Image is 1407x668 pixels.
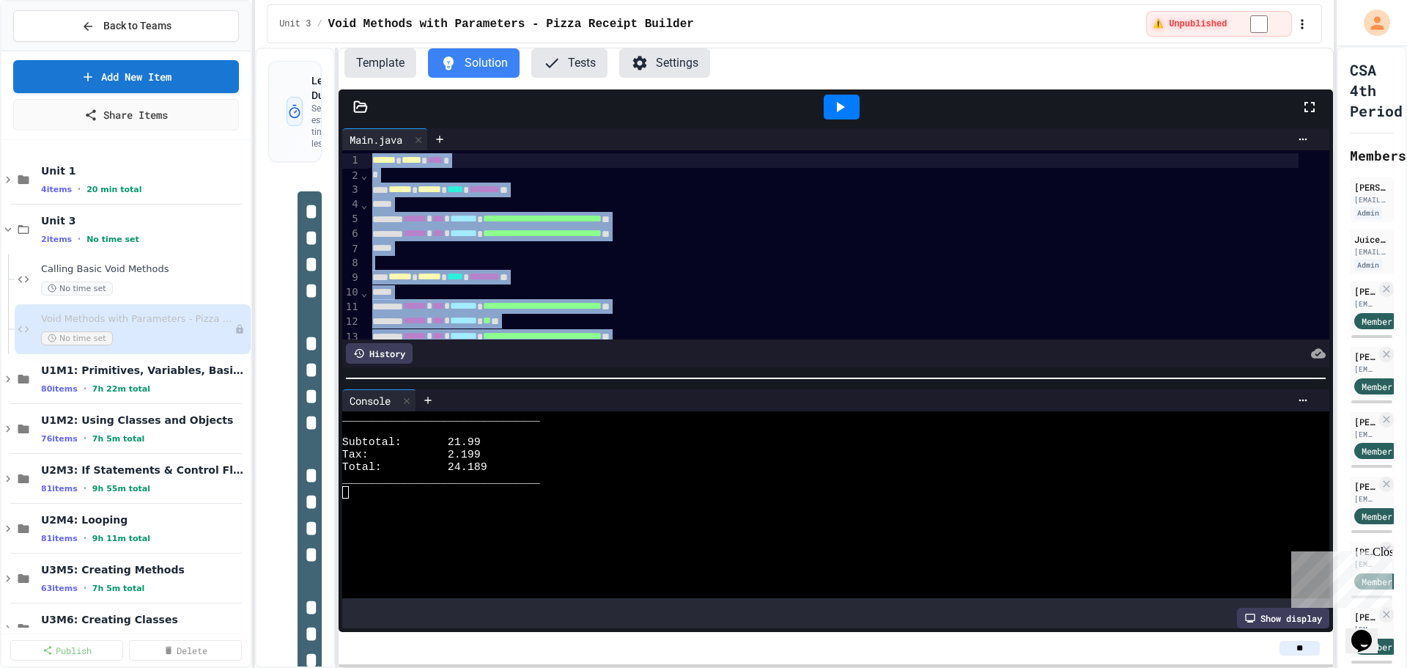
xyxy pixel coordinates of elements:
div: 5 [342,212,361,227]
div: [PERSON_NAME] [1354,415,1376,428]
span: Fold line [361,199,368,210]
span: Member [1362,380,1392,393]
div: 9 [342,271,361,285]
div: Console [342,389,416,411]
a: Add New Item [13,60,239,93]
span: ______________________________ [342,474,540,486]
span: U3M6: Creating Classes [41,613,248,626]
div: Console [342,393,398,408]
span: Back to Teams [103,18,171,34]
div: 8 [342,256,361,271]
span: • [84,532,86,544]
span: 7h 5m total [92,584,145,593]
span: Member [1362,315,1392,328]
span: ______________________________ [342,411,540,424]
span: Unit 3 [41,214,248,227]
div: [PERSON_NAME] - HHS [1354,180,1389,194]
button: Template [344,48,416,78]
div: 4 [342,197,361,212]
div: 1 [342,153,361,168]
span: 7h 22m total [92,384,150,394]
span: U2M4: Looping [41,513,248,526]
span: 81 items [41,534,78,543]
button: Settings [619,48,710,78]
span: 80 items [41,384,78,394]
span: Member [1362,444,1392,458]
div: [PERSON_NAME] [1354,285,1376,298]
a: Share Items [13,99,239,131]
input: publish toggle [1233,15,1285,33]
div: Show display [1237,608,1329,628]
span: Total: 24.189 [342,461,487,474]
span: 63 items [41,584,78,593]
span: Calling Basic Void Methods [41,263,248,276]
iframe: chat widget [1345,609,1392,653]
div: Chat with us now!Close [6,6,101,93]
div: Main.java [342,128,428,150]
div: My Account [1348,6,1394,40]
a: Delete [129,640,242,661]
div: Admin [1354,207,1382,219]
div: 13 [342,330,361,345]
p: Set estimated time for this lesson [311,103,365,150]
span: 4 items [41,185,72,194]
span: Void Methods with Parameters - Pizza Receipt Builder [41,313,234,326]
div: Unpublished [234,324,245,334]
span: Tax: 2.199 [342,449,481,461]
span: 76 items [41,434,78,444]
div: [PERSON_NAME] [PERSON_NAME] [1354,350,1376,363]
span: No time set [41,331,113,345]
div: [PERSON_NAME] [1354,480,1376,493]
span: / [317,18,322,30]
span: Unit 1 [41,164,248,177]
span: Unit 3 [279,18,311,30]
div: 7 [342,242,361,257]
iframe: chat widget [1285,546,1392,608]
span: 81 items [41,484,78,493]
span: • [84,582,86,594]
button: Solution [428,48,520,78]
div: [EMAIL_ADDRESS][DOMAIN_NAME] [1354,429,1376,440]
div: [EMAIL_ADDRESS][DOMAIN_NAME] [1354,246,1389,257]
span: • [84,383,86,394]
div: Admin [1354,259,1382,271]
span: • [84,482,86,494]
div: 11 [342,300,361,315]
span: ⚠️ Unpublished [1153,18,1227,30]
span: Void Methods with Parameters - Pizza Receipt Builder [328,15,694,33]
span: 9h 55m total [92,484,150,493]
span: 2 items [41,235,72,244]
span: U3M5: Creating Methods [41,563,248,576]
div: JuiceMind Official [1354,232,1389,246]
span: No time set [41,282,113,296]
h2: Members [1350,145,1406,166]
span: No time set [86,235,139,244]
div: Main.java [342,132,410,147]
span: Fold line [361,287,368,298]
button: Tests [531,48,608,78]
span: U1M2: Using Classes and Objects [41,414,248,427]
div: [EMAIL_ADDRESS][DOMAIN_NAME] [1354,298,1376,309]
span: Subtotal: 21.99 [342,436,481,449]
span: U2M3: If Statements & Control Flow [41,463,248,477]
span: 9h 11m total [92,534,150,543]
div: [EMAIL_ADDRESS][DOMAIN_NAME] [1354,364,1376,375]
h1: CSA 4th Period [1350,59,1403,121]
span: 7h 5m total [92,434,145,444]
span: • [78,183,81,195]
span: Member [1362,510,1392,523]
div: History [346,343,413,364]
span: • [78,233,81,245]
div: 12 [342,315,361,329]
div: 6 [342,227,361,241]
div: 10 [342,285,361,300]
a: Publish [10,640,123,661]
span: Fold line [361,169,368,181]
div: [EMAIL_ADDRESS][PERSON_NAME][DOMAIN_NAME] [1354,194,1389,205]
div: 3 [342,183,361,197]
div: ⚠️ Students cannot see this content! Click the toggle to publish it and make it visible to your c... [1146,11,1292,37]
h3: Lesson Duration [311,73,365,103]
div: [EMAIL_ADDRESS][DOMAIN_NAME] [1354,493,1376,504]
span: 20 min total [86,185,141,194]
div: 2 [342,169,361,183]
